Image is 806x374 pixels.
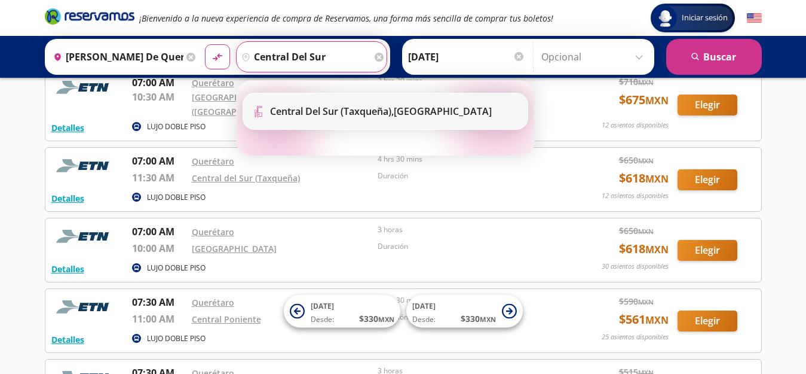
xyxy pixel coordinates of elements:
button: Buscar [666,39,762,75]
p: LUJO DOBLE PISO [147,263,206,273]
span: $ 650 [619,224,654,237]
button: Detalles [51,263,84,275]
small: MXN [638,156,654,165]
a: [GEOGRAPHIC_DATA] [192,243,277,254]
p: 10:00 AM [132,241,186,256]
p: 30 asientos disponibles [602,262,669,272]
img: RESERVAMOS [51,224,117,248]
p: 10:30 AM [132,90,186,104]
span: Desde: [412,314,436,325]
button: [DATE]Desde:$330MXN [284,295,400,328]
i: Brand Logo [45,7,134,25]
em: ¡Bienvenido a la nueva experiencia de compra de Reservamos, una forma más sencilla de comprar tus... [139,13,553,24]
span: [DATE] [311,301,334,311]
span: Iniciar sesión [677,12,733,24]
small: MXN [638,78,654,87]
img: RESERVAMOS [51,154,117,178]
a: Central Poniente [192,314,261,325]
span: $ 618 [619,169,669,187]
a: Querétaro [192,297,234,308]
p: Duración [378,171,558,181]
a: [GEOGRAPHIC_DATA][PERSON_NAME] ([GEOGRAPHIC_DATA]) [192,92,344,117]
p: 12 asientos disponibles [602,191,669,201]
input: Elegir Fecha [408,42,525,72]
p: LUJO DOBLE PISO [147,333,206,344]
button: Elegir [678,169,737,190]
p: 07:00 AM [132,154,186,168]
button: Detalles [51,121,84,134]
input: Opcional [541,42,648,72]
input: Buscar Origen [48,42,183,72]
small: MXN [645,94,669,107]
button: Elegir [678,95,737,115]
p: 07:00 AM [132,75,186,90]
p: LUJO DOBLE PISO [147,192,206,203]
p: 11:30 AM [132,171,186,185]
a: Querétaro [192,226,234,238]
button: Detalles [51,333,84,346]
small: MXN [480,315,496,324]
a: Querétaro [192,77,234,89]
span: $ 330 [359,312,394,325]
span: $ 330 [461,312,496,325]
a: Central del Sur (Taxqueña) [192,172,300,184]
p: 07:30 AM [132,295,186,309]
p: 3 horas [378,224,558,235]
img: RESERVAMOS [51,295,117,319]
p: Duración [378,241,558,252]
img: RESERVAMOS [51,75,117,99]
p: LUJO DOBLE PISO [147,121,206,132]
button: English [747,11,762,26]
span: $ 650 [619,154,654,166]
button: Detalles [51,192,84,205]
p: 11:00 AM [132,312,186,326]
small: MXN [645,243,669,256]
small: MXN [638,227,654,236]
span: $ 618 [619,240,669,258]
b: Central del Sur (taxqueña), [270,105,394,118]
input: Buscar Destino [237,42,372,72]
button: Elegir [678,240,737,261]
p: 12 asientos disponibles [602,120,669,130]
p: 25 asientos disponibles [602,332,669,342]
a: Querétaro [192,156,234,167]
span: $ 675 [619,91,669,109]
button: Elegir [678,311,737,332]
small: MXN [638,297,654,306]
small: MXN [645,314,669,327]
span: Desde: [311,314,334,325]
a: Brand Logo [45,7,134,29]
span: $ 561 [619,311,669,329]
button: [DATE]Desde:$330MXN [406,295,523,328]
p: 07:00 AM [132,224,186,239]
small: MXN [645,172,669,186]
p: 4 hrs 30 mins [378,154,558,165]
div: [GEOGRAPHIC_DATA] [270,105,492,118]
span: $ 590 [619,295,654,308]
span: [DATE] [412,301,436,311]
small: MXN [378,315,394,324]
span: $ 710 [619,75,654,88]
